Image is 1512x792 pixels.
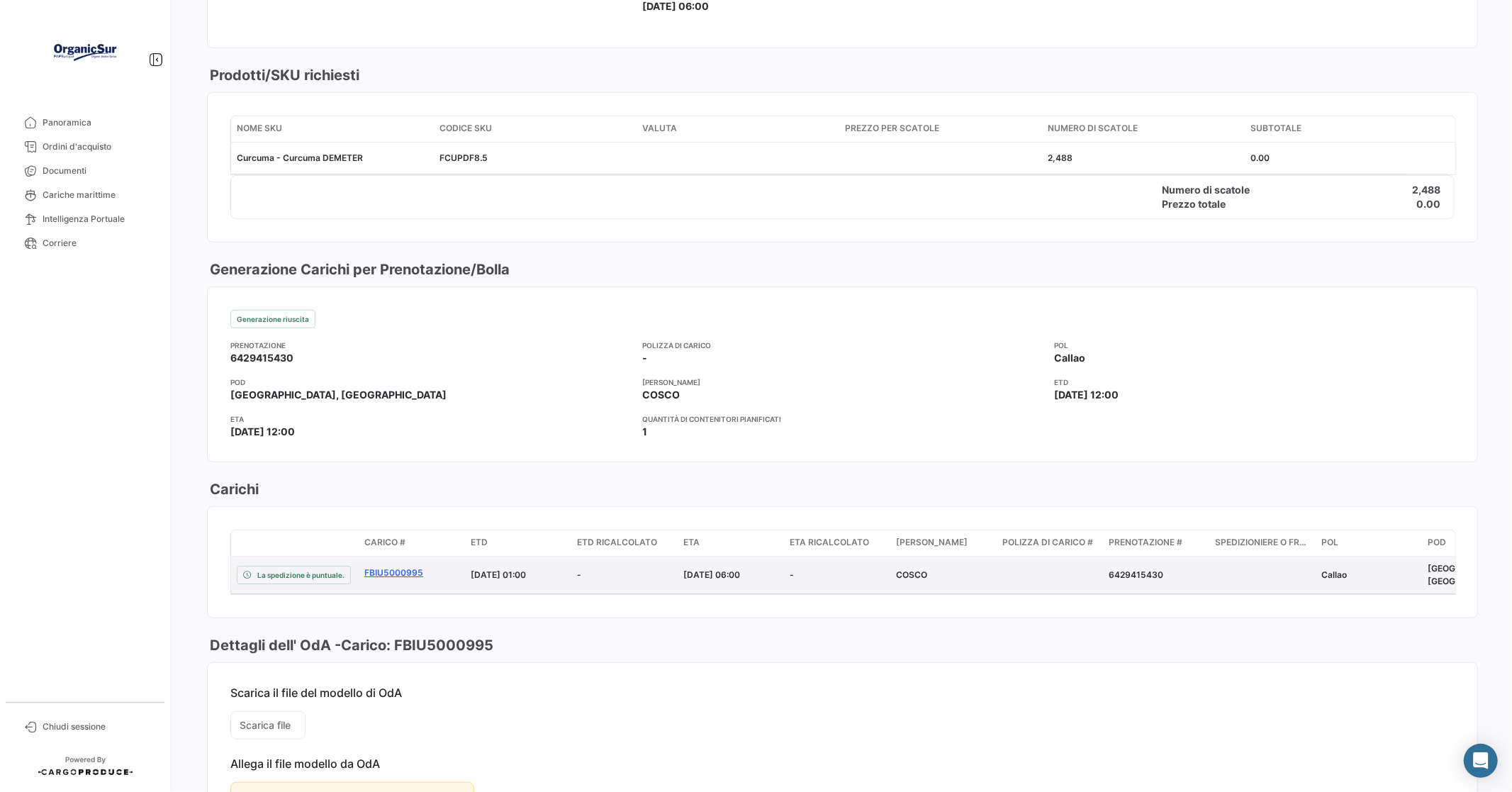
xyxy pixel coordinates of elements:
[1250,122,1301,135] span: Subtotale
[896,536,968,549] span: [PERSON_NAME]
[11,159,159,183] a: Documenti
[207,635,493,655] h3: Dettagli dell' OdA - Carico: FBIU5000995
[1054,340,1455,351] app-card-info-title: POL
[642,377,1043,388] app-card-info-title: [PERSON_NAME]
[207,260,510,279] h3: Generazione Carichi per Prenotazione/Bolla
[434,116,637,142] datatable-header-cell: Codice SKU
[230,757,1455,771] p: Allega il file modello da OdA
[1412,183,1440,197] h4: 2,488
[230,388,447,402] span: [GEOGRAPHIC_DATA], [GEOGRAPHIC_DATA]
[1048,152,1239,164] div: 2,488
[790,536,869,549] span: ETA ricalcolato
[11,111,159,135] a: Panoramica
[1054,388,1119,402] span: [DATE] 12:00
[230,377,631,388] app-card-info-title: POD
[207,479,259,499] h3: Carichi
[1428,536,1446,549] span: POD
[1464,744,1498,778] div: Abrir Intercom Messenger
[1321,569,1416,581] div: Callao
[257,569,345,581] span: La spedizione è puntuale.
[11,207,159,231] a: Intelligenza Portuale
[1316,530,1422,556] datatable-header-cell: POL
[11,135,159,159] a: Ordini d'acquisto
[11,183,159,207] a: Cariche marittime
[43,164,153,177] span: Documenti
[1215,536,1310,549] span: Spedizioniere o Freight Forwarder
[43,189,153,201] span: Cariche marittime
[465,530,571,556] datatable-header-cell: ETD
[231,116,434,142] datatable-header-cell: Nome SKU
[230,686,1455,700] p: Scarica il file del modello di OdA
[1416,197,1440,211] h4: 0.00
[1054,351,1085,365] span: Callao
[230,425,295,439] span: [DATE] 12:00
[43,213,153,225] span: Intelligenza Portuale
[683,536,700,549] span: ETA
[1321,536,1338,549] span: POL
[471,569,526,580] span: [DATE] 01:00
[230,340,631,351] app-card-info-title: Prenotazione
[1002,536,1093,549] span: Polizza di carico #
[1054,377,1455,388] app-card-info-title: ETD
[790,569,794,580] span: -
[1109,569,1204,581] div: 6429415430
[1209,530,1316,556] datatable-header-cell: Spedizioniere o Freight Forwarder
[1250,152,1270,163] span: 0.00
[237,313,309,325] span: Generazione riuscita
[784,530,890,556] datatable-header-cell: ETA ricalcolato
[642,351,647,365] span: -
[1048,122,1138,135] span: Numero di Scatole
[364,567,459,579] a: FBIU5000995
[11,231,159,255] a: Corriere
[237,152,363,163] span: Curcuma - Curcuma DEMETER
[364,536,405,549] span: Carico #
[207,65,359,85] h3: Prodotti/SKU richiesti
[571,530,678,556] datatable-header-cell: ETD ricalcolato
[577,569,581,580] span: -
[1103,530,1209,556] datatable-header-cell: Prenotazione #
[359,530,465,556] datatable-header-cell: Carico #
[43,116,153,129] span: Panoramica
[642,340,1043,351] app-card-info-title: Polizza di carico
[43,720,153,733] span: Chiudi sessione
[1162,197,1258,211] h4: Prezzo totale
[845,122,939,135] span: Prezzo per Scatole
[1162,183,1258,197] h4: Numero di scatole
[43,237,153,250] span: Corriere
[678,530,784,556] datatable-header-cell: ETA
[642,122,677,135] span: Valuta
[997,530,1103,556] datatable-header-cell: Polizza di carico #
[43,140,153,153] span: Ordini d'acquisto
[642,413,1043,425] app-card-info-title: Quantità di contenitori pianificati
[50,17,121,88] img: Logo+OrganicSur.png
[471,536,488,549] span: ETD
[237,122,282,135] span: Nome SKU
[642,388,680,402] span: COSCO
[1109,536,1182,549] span: Prenotazione #
[230,351,293,365] span: 6429415430
[439,152,488,163] span: FCUPDF8.5
[896,569,927,580] span: COSCO
[637,116,839,142] datatable-header-cell: Valuta
[439,122,492,135] span: Codice SKU
[683,569,740,580] span: [DATE] 06:00
[890,530,997,556] datatable-header-cell: Vettore Marittimo
[230,413,631,425] app-card-info-title: ETA
[642,425,647,439] span: 1
[577,536,657,549] span: ETD ricalcolato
